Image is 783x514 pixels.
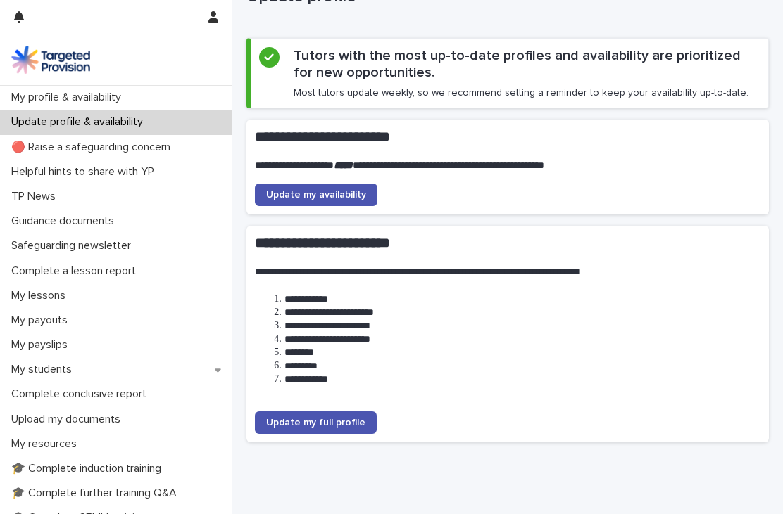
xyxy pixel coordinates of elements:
[6,264,147,278] p: Complete a lesson report
[6,289,77,302] p: My lessons
[255,184,377,206] a: Update my availability
[266,418,365,428] span: Update my full profile
[6,141,182,154] p: 🔴 Raise a safeguarding concern
[6,462,173,475] p: 🎓 Complete induction training
[6,363,83,376] p: My students
[6,338,79,352] p: My payslips
[6,165,165,179] p: Helpful hints to share with YP
[6,115,154,129] p: Update profile & availability
[266,190,366,200] span: Update my availability
[6,314,79,327] p: My payouts
[6,487,188,500] p: 🎓 Complete further training Q&A
[11,46,90,74] img: M5nRWzHhSzIhMunXDL62
[294,86,748,99] p: Most tutors update weekly, so we recommend setting a reminder to keep your availability up-to-date.
[6,437,88,451] p: My resources
[6,190,67,203] p: TP News
[6,387,158,401] p: Complete conclusive report
[6,239,142,252] p: Safeguarding newsletter
[6,214,125,228] p: Guidance documents
[6,413,132,426] p: Upload my documents
[255,411,377,434] a: Update my full profile
[294,47,760,81] h2: Tutors with the most up-to-date profiles and availability are prioritized for new opportunities.
[6,91,132,104] p: My profile & availability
